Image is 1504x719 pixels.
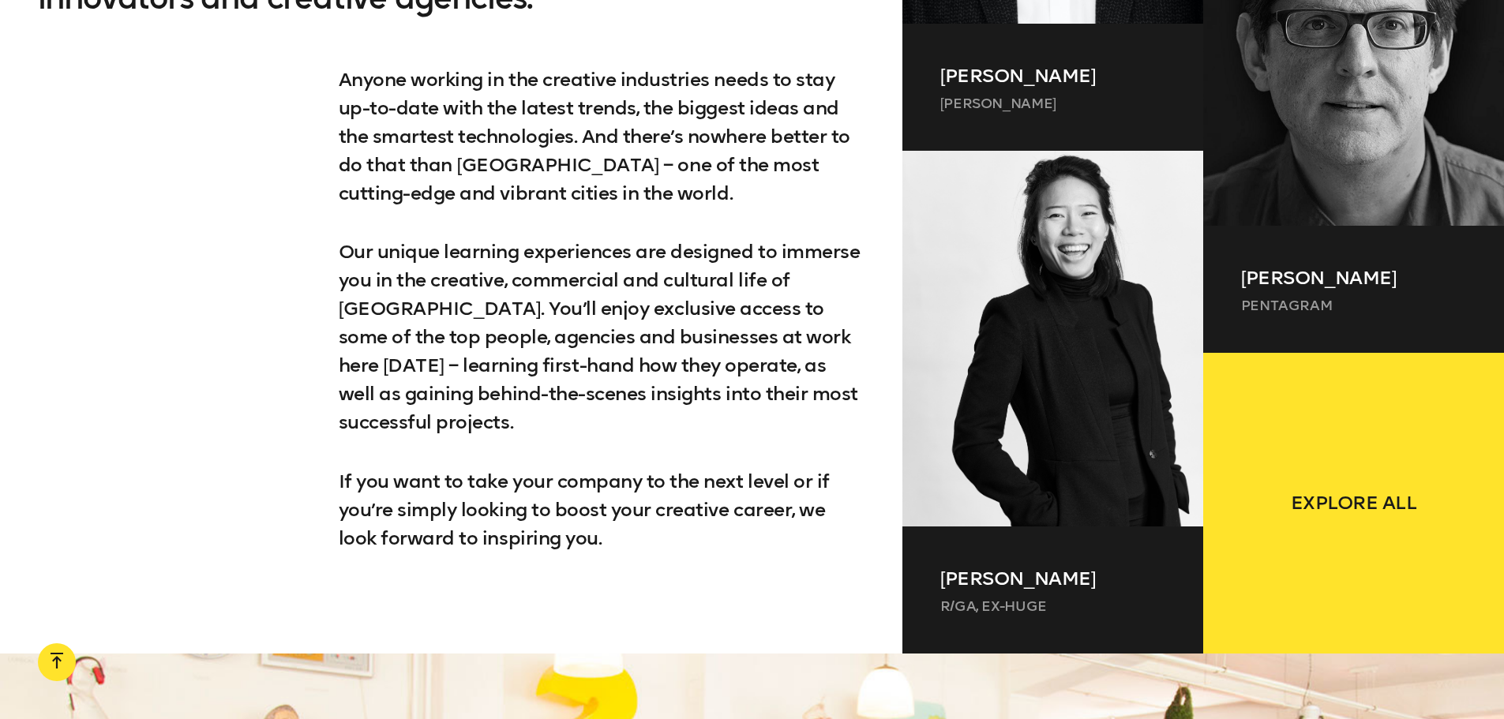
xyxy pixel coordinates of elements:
[339,238,865,436] p: Our unique learning experiences are designed to immerse you in the creative, commercial and cultu...
[940,564,1166,593] p: [PERSON_NAME]
[940,62,1166,90] p: [PERSON_NAME]
[1241,264,1467,292] p: [PERSON_NAME]
[1291,489,1417,517] span: Explore all
[940,597,1166,616] p: R/GA, ex-Huge
[1241,296,1467,315] p: Pentagram
[940,94,1166,113] p: [PERSON_NAME]
[339,66,865,208] p: Anyone working in the creative industries needs to stay up-­to-­date with the latest trends, the ...
[1203,353,1504,653] a: Explore all
[339,467,865,552] p: If you want to take your company to the next level or if you’re simply looking to boost your crea...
